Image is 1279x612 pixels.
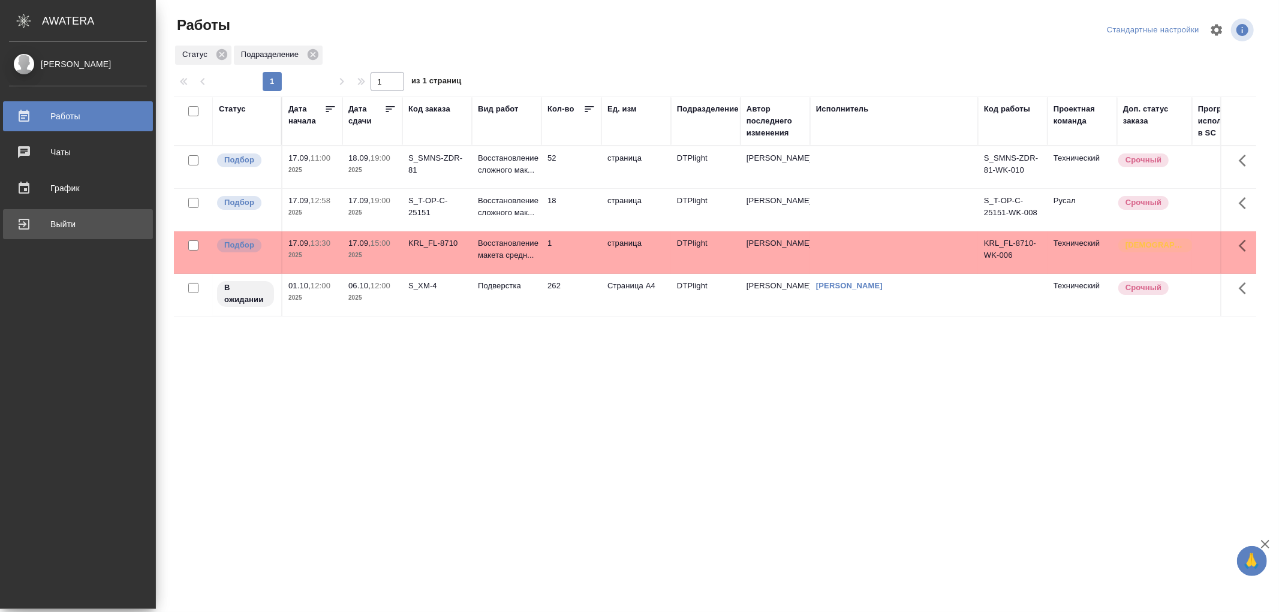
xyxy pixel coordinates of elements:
div: Исполнитель [816,103,869,115]
td: DTPlight [671,146,741,188]
div: AWATERA [42,9,156,33]
p: 19:00 [371,196,390,205]
td: DTPlight [671,189,741,231]
div: Код работы [984,103,1030,115]
td: страница [601,189,671,231]
p: Срочный [1125,154,1161,166]
td: Технический [1048,231,1117,273]
div: Подразделение [677,103,739,115]
td: 52 [541,146,601,188]
div: Код заказа [408,103,450,115]
p: В ожидании [224,282,267,306]
p: Срочный [1125,197,1161,209]
td: 262 [541,274,601,316]
p: 12:58 [311,196,330,205]
p: Подверстка [478,280,535,292]
span: 🙏 [1242,548,1262,574]
td: Страница А4 [601,274,671,316]
p: 15:00 [371,239,390,248]
p: 01.10, [288,281,311,290]
td: DTPlight [671,231,741,273]
a: [PERSON_NAME] [816,281,883,290]
p: Подбор [224,154,254,166]
td: [PERSON_NAME] [741,146,810,188]
p: 2025 [348,164,396,176]
td: страница [601,146,671,188]
td: KRL_FL-8710-WK-006 [978,231,1048,273]
a: Работы [3,101,153,131]
div: Проектная команда [1054,103,1111,127]
td: DTPlight [671,274,741,316]
div: Статус [219,103,246,115]
div: Исполнитель назначен, приступать к работе пока рано [216,280,275,308]
p: Статус [182,49,212,61]
td: Технический [1048,146,1117,188]
div: Подразделение [234,46,323,65]
p: 12:00 [311,281,330,290]
p: 06.10, [348,281,371,290]
div: Работы [9,107,147,125]
div: Автор последнего изменения [747,103,804,139]
div: Вид работ [478,103,519,115]
div: S_T-OP-C-25151 [408,195,466,219]
p: Подразделение [241,49,303,61]
button: 🙏 [1237,546,1267,576]
div: [PERSON_NAME] [9,58,147,71]
div: Дата сдачи [348,103,384,127]
div: Статус [175,46,231,65]
div: Прогресс исполнителя в SC [1198,103,1252,139]
td: [PERSON_NAME] [741,231,810,273]
td: страница [601,231,671,273]
a: График [3,173,153,203]
button: Здесь прячутся важные кнопки [1232,146,1260,175]
button: Здесь прячутся важные кнопки [1232,274,1260,303]
p: Подбор [224,197,254,209]
p: Подбор [224,239,254,251]
button: Здесь прячутся важные кнопки [1232,231,1260,260]
p: 2025 [288,207,336,219]
td: S_T-OP-C-25151-WK-008 [978,189,1048,231]
div: split button [1104,21,1202,40]
p: 2025 [288,249,336,261]
td: S_SMNS-ZDR-81-WK-010 [978,146,1048,188]
div: Кол-во [547,103,574,115]
p: Восстановление сложного мак... [478,152,535,176]
div: Ед. изм [607,103,637,115]
p: 19:00 [371,153,390,162]
p: 17.09, [348,239,371,248]
div: Дата начала [288,103,324,127]
a: Чаты [3,137,153,167]
p: 17.09, [288,239,311,248]
p: 2025 [348,207,396,219]
p: 2025 [348,249,396,261]
span: Посмотреть информацию [1231,19,1256,41]
div: KRL_FL-8710 [408,237,466,249]
td: Русал [1048,189,1117,231]
p: [DEMOGRAPHIC_DATA] [1125,239,1185,251]
p: 17.09, [288,153,311,162]
div: График [9,179,147,197]
span: Настроить таблицу [1202,16,1231,44]
td: Технический [1048,274,1117,316]
p: 18.09, [348,153,371,162]
p: 2025 [288,292,336,304]
td: 1 [541,231,601,273]
p: 2025 [348,292,396,304]
div: S_SMNS-ZDR-81 [408,152,466,176]
p: 11:00 [311,153,330,162]
p: 17.09, [348,196,371,205]
p: Восстановление сложного мак... [478,195,535,219]
td: [PERSON_NAME] [741,189,810,231]
p: 2025 [288,164,336,176]
p: 13:30 [311,239,330,248]
p: 17.09, [288,196,311,205]
div: Чаты [9,143,147,161]
div: Выйти [9,215,147,233]
p: Восстановление макета средн... [478,237,535,261]
button: Здесь прячутся важные кнопки [1232,189,1260,218]
div: S_XM-4 [408,280,466,292]
div: Доп. статус заказа [1123,103,1186,127]
p: Срочный [1125,282,1161,294]
td: 18 [541,189,601,231]
span: Работы [174,16,230,35]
